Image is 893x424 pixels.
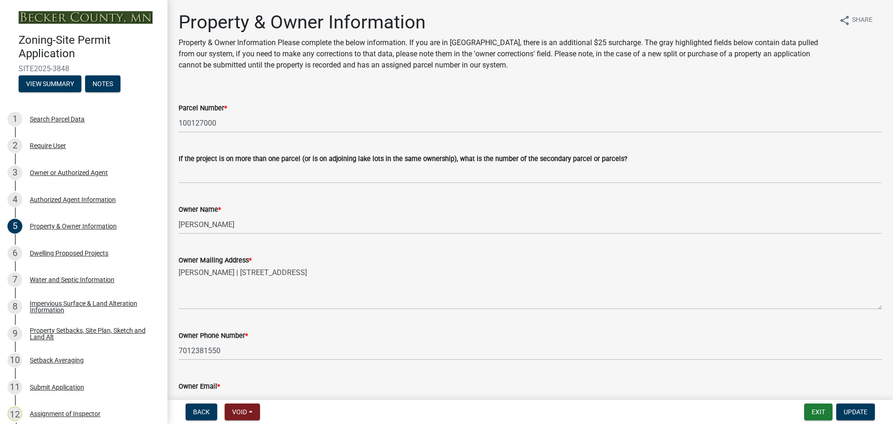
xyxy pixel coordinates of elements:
[30,169,108,176] div: Owner or Authorized Agent
[7,246,22,261] div: 6
[30,276,114,283] div: Water and Septic Information
[30,357,84,363] div: Setback Averaging
[7,138,22,153] div: 2
[30,384,84,390] div: Submit Application
[179,37,832,71] p: Property & Owner Information Please complete the below information. If you are in [GEOGRAPHIC_DAT...
[19,75,81,92] button: View Summary
[7,165,22,180] div: 3
[19,11,153,24] img: Becker County, Minnesota
[179,11,832,34] h1: Property & Owner Information
[30,250,108,256] div: Dwelling Proposed Projects
[832,11,880,29] button: shareShare
[804,404,833,420] button: Exit
[836,404,875,420] button: Update
[30,411,100,417] div: Assignment of Inspector
[179,257,252,264] label: Owner Mailing Address
[7,192,22,207] div: 4
[30,327,153,340] div: Property Setbacks, Site Plan, Sketch and Land Alt
[193,408,210,416] span: Back
[7,326,22,341] div: 9
[232,408,247,416] span: Void
[30,223,117,229] div: Property & Owner Information
[179,333,248,339] label: Owner Phone Number
[179,384,220,390] label: Owner Email
[179,207,221,213] label: Owner Name
[30,116,85,122] div: Search Parcel Data
[7,219,22,234] div: 5
[19,34,160,61] h4: Zoning-Site Permit Application
[225,404,260,420] button: Void
[839,15,850,26] i: share
[186,404,217,420] button: Back
[30,300,153,313] div: Impervious Surface & Land Alteration Information
[7,380,22,395] div: 11
[852,15,873,26] span: Share
[844,408,867,416] span: Update
[19,81,81,88] wm-modal-confirm: Summary
[7,299,22,314] div: 8
[179,156,627,162] label: If the project is on more than one parcel (or is on adjoining lake lots in the same ownership), w...
[7,406,22,421] div: 12
[30,142,66,149] div: Require User
[7,353,22,368] div: 10
[179,105,227,112] label: Parcel Number
[30,196,116,203] div: Authorized Agent Information
[7,272,22,287] div: 7
[85,75,120,92] button: Notes
[7,112,22,127] div: 1
[19,64,149,73] span: SITE2025-3848
[85,81,120,88] wm-modal-confirm: Notes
